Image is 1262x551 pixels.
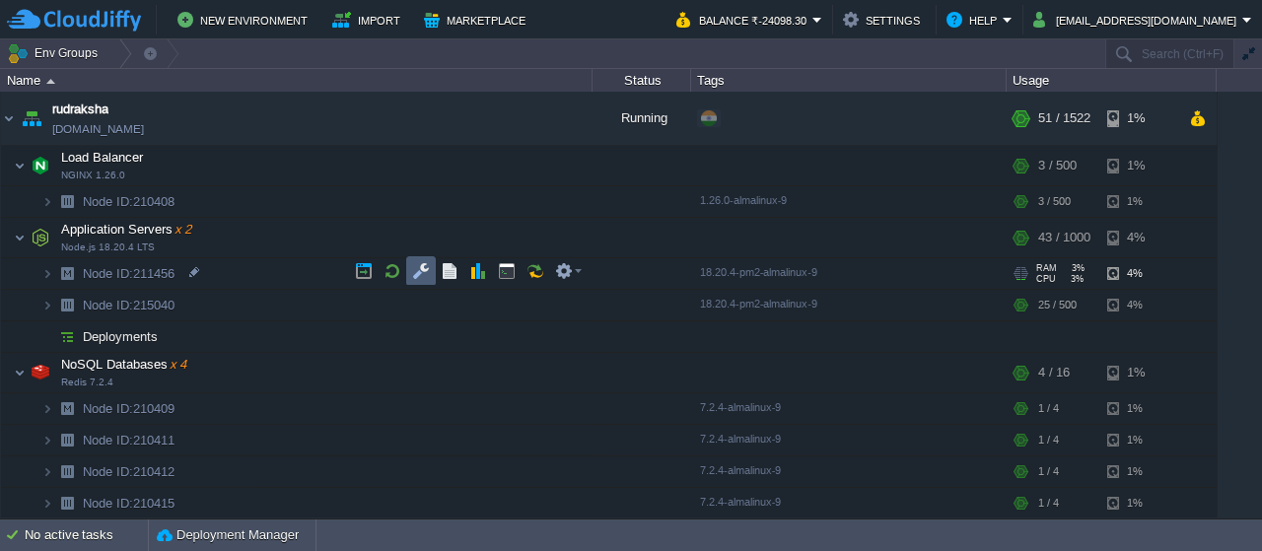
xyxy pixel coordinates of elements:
span: RAM [1036,263,1057,273]
a: Load BalancerNGINX 1.26.0 [59,150,146,165]
a: Node ID:210411 [81,432,177,448]
div: 4% [1107,218,1171,257]
div: 51 / 1522 [1038,92,1090,145]
div: 1% [1107,425,1171,455]
span: 18.20.4-pm2-almalinux-9 [700,266,817,278]
a: Deployments [81,328,161,345]
button: Marketplace [424,8,531,32]
img: AMDAwAAAACH5BAEAAAAALAAAAAABAAEAAAICRAEAOw== [41,321,53,352]
span: NoSQL Databases [59,356,189,373]
div: 1% [1107,92,1171,145]
img: AMDAwAAAACH5BAEAAAAALAAAAAABAAEAAAICRAEAOw== [14,353,26,392]
div: 1 / 4 [1038,425,1059,455]
img: AMDAwAAAACH5BAEAAAAALAAAAAABAAEAAAICRAEAOw== [27,218,54,257]
a: Node ID:211456 [81,265,177,282]
img: AMDAwAAAACH5BAEAAAAALAAAAAABAAEAAAICRAEAOw== [53,425,81,455]
span: 7.2.4-almalinux-9 [700,433,781,445]
button: Deployment Manager [157,525,299,545]
div: 43 / 1000 [1038,218,1090,257]
span: Node ID: [83,401,133,416]
span: 7.2.4-almalinux-9 [700,464,781,476]
img: AMDAwAAAACH5BAEAAAAALAAAAAABAAEAAAICRAEAOw== [41,258,53,289]
span: x 2 [173,222,192,237]
div: 4 / 16 [1038,353,1070,392]
img: AMDAwAAAACH5BAEAAAAALAAAAAABAAEAAAICRAEAOw== [14,146,26,185]
div: 1% [1107,146,1171,185]
img: AMDAwAAAACH5BAEAAAAALAAAAAABAAEAAAICRAEAOw== [18,92,45,145]
img: AMDAwAAAACH5BAEAAAAALAAAAAABAAEAAAICRAEAOw== [53,393,81,424]
span: Node ID: [83,298,133,312]
a: Node ID:210409 [81,400,177,417]
button: New Environment [177,8,314,32]
span: x 4 [168,357,187,372]
img: AMDAwAAAACH5BAEAAAAALAAAAAABAAEAAAICRAEAOw== [41,456,53,487]
a: NoSQL Databasesx 4Redis 7.2.4 [59,357,189,372]
a: Application Serversx 2Node.js 18.20.4 LTS [59,222,194,237]
span: 7.2.4-almalinux-9 [700,496,781,508]
span: 3% [1065,263,1085,273]
div: 1 / 4 [1038,393,1059,424]
span: 210412 [81,463,177,480]
button: [EMAIL_ADDRESS][DOMAIN_NAME] [1033,8,1242,32]
span: Application Servers [59,221,194,238]
div: 4% [1107,258,1171,289]
div: No active tasks [25,519,148,551]
div: 1% [1107,353,1171,392]
img: AMDAwAAAACH5BAEAAAAALAAAAAABAAEAAAICRAEAOw== [1,92,17,145]
span: Load Balancer [59,149,146,166]
button: Balance ₹-24098.30 [676,8,812,32]
img: AMDAwAAAACH5BAEAAAAALAAAAAABAAEAAAICRAEAOw== [41,425,53,455]
img: AMDAwAAAACH5BAEAAAAALAAAAAABAAEAAAICRAEAOw== [41,290,53,320]
img: AMDAwAAAACH5BAEAAAAALAAAAAABAAEAAAICRAEAOw== [14,218,26,257]
img: AMDAwAAAACH5BAEAAAAALAAAAAABAAEAAAICRAEAOw== [53,186,81,217]
div: Running [593,92,691,145]
div: 25 / 500 [1038,290,1077,320]
span: CPU [1036,274,1056,284]
a: Node ID:215040 [81,297,177,313]
span: 210415 [81,495,177,512]
img: AMDAwAAAACH5BAEAAAAALAAAAAABAAEAAAICRAEAOw== [27,353,54,392]
img: AMDAwAAAACH5BAEAAAAALAAAAAABAAEAAAICRAEAOw== [53,258,81,289]
div: 1% [1107,186,1171,217]
img: AMDAwAAAACH5BAEAAAAALAAAAAABAAEAAAICRAEAOw== [53,456,81,487]
span: Redis 7.2.4 [61,377,113,388]
button: Import [332,8,406,32]
a: [DOMAIN_NAME] [52,119,144,139]
div: 1 / 4 [1038,488,1059,518]
button: Settings [843,8,926,32]
div: Status [594,69,690,92]
a: rudraksha [52,100,108,119]
a: Node ID:210408 [81,193,177,210]
img: AMDAwAAAACH5BAEAAAAALAAAAAABAAEAAAICRAEAOw== [41,488,53,518]
img: AMDAwAAAACH5BAEAAAAALAAAAAABAAEAAAICRAEAOw== [53,321,81,352]
span: 210408 [81,193,177,210]
img: AMDAwAAAACH5BAEAAAAALAAAAAABAAEAAAICRAEAOw== [41,186,53,217]
div: 1 / 4 [1038,456,1059,487]
img: AMDAwAAAACH5BAEAAAAALAAAAAABAAEAAAICRAEAOw== [46,79,55,84]
img: AMDAwAAAACH5BAEAAAAALAAAAAABAAEAAAICRAEAOw== [27,146,54,185]
img: AMDAwAAAACH5BAEAAAAALAAAAAABAAEAAAICRAEAOw== [41,393,53,424]
span: Node ID: [83,496,133,511]
div: 3 / 500 [1038,186,1071,217]
img: CloudJiffy [7,8,141,33]
div: 1% [1107,393,1171,424]
div: 1% [1107,456,1171,487]
div: Tags [692,69,1006,92]
span: 210409 [81,400,177,417]
img: AMDAwAAAACH5BAEAAAAALAAAAAABAAEAAAICRAEAOw== [53,488,81,518]
button: Env Groups [7,39,105,67]
span: 215040 [81,297,177,313]
div: 4% [1107,290,1171,320]
span: Node ID: [83,464,133,479]
span: 3% [1064,274,1084,284]
span: Node ID: [83,266,133,281]
a: Node ID:210412 [81,463,177,480]
span: 7.2.4-almalinux-9 [700,401,781,413]
span: NGINX 1.26.0 [61,170,125,181]
span: Node.js 18.20.4 LTS [61,241,155,253]
a: Node ID:210415 [81,495,177,512]
span: 211456 [81,265,177,282]
button: Help [946,8,1003,32]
